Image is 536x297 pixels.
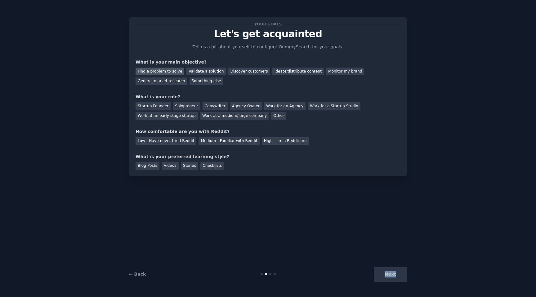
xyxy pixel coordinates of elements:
div: General market research [136,78,187,85]
div: Videos [162,162,179,170]
div: Work for an Agency [264,102,306,110]
span: Your goals [253,21,283,27]
div: Work for a Startup Studio [308,102,360,110]
div: Startup Founder [136,102,171,110]
div: High - I'm a Reddit pro [262,137,309,145]
div: Copywriter [203,102,228,110]
div: How comfortable are you with Reddit? [136,128,400,135]
div: What is your main objective? [136,59,400,65]
div: Ideate/distribute content [272,68,324,75]
p: Let's get acquainted [136,29,400,39]
div: What is your preferred learning style? [136,153,400,160]
div: Checklists [200,162,224,170]
a: ← Back [129,272,146,277]
div: Find a problem to solve [136,68,184,75]
div: Discover customers [228,68,270,75]
div: What is your role? [136,94,400,100]
div: Low - Have never tried Reddit [136,137,196,145]
div: Solopreneur [173,102,200,110]
div: Blog Posts [136,162,159,170]
div: Work at a medium/large company [200,112,269,120]
div: Stories [181,162,198,170]
p: Tell us a bit about yourself to configure GummySearch for your goals. [190,44,346,50]
div: Other [271,112,286,120]
div: Something else [190,78,223,85]
div: Work at an early stage startup [136,112,198,120]
div: Monitor my brand [326,68,364,75]
div: Validate a solution [186,68,226,75]
div: Agency Owner [230,102,262,110]
div: Medium - Familiar with Reddit [199,137,259,145]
